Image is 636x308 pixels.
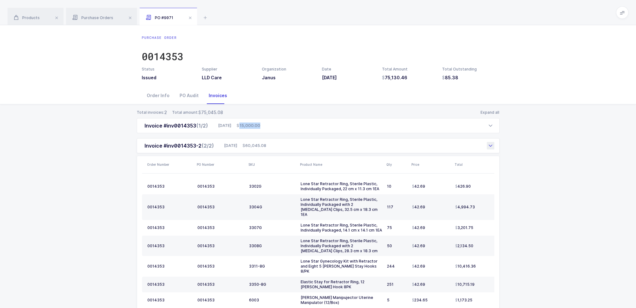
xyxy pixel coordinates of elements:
div: Order Info [142,87,175,104]
div: 0014353 [197,264,244,269]
div: Organization [262,66,314,72]
div: Status [142,66,194,72]
span: 1,173.25 [455,298,472,303]
div: PO Number [197,162,245,167]
div: Invoice #inv0014353 [145,122,208,129]
span: 3,201.75 [455,225,473,230]
div: 10 [387,184,407,189]
span: 426.90 [455,184,471,189]
div: Invoices [204,87,232,104]
span: Purchase Orders [72,15,113,20]
div: 6003 [249,298,296,303]
div: Purchase Order [142,35,183,40]
span: 234.65 [412,298,428,303]
div: 251 [387,282,407,287]
div: Invoice #inv0014353-2 [145,142,214,149]
div: 3307G [249,225,296,230]
div: 50 [387,243,407,248]
h3: Issued [142,75,194,81]
div: 75 [387,225,407,230]
button: Expand all [480,109,500,116]
div: 3350-8G [249,282,296,287]
div: Total Amount [382,66,435,72]
span: 42.69 [412,282,425,287]
div: [DATE] [221,143,266,149]
h3: LLD Care [202,75,254,81]
div: 5 [387,298,407,303]
div: 0014353 [197,243,244,248]
div: 0014353 [147,205,192,210]
div: Price [411,162,451,167]
div: Lone Star Retractor Ring, Sterile Plastic, Individually Packaged with 2 [MEDICAL_DATA] Clips, 32.... [301,197,382,217]
div: 0014353 [147,298,192,303]
span: 75,130.46 [382,75,407,81]
div: 3308G [249,243,296,248]
span: 42.69 [412,264,425,269]
div: Product Name [300,162,383,167]
span: 10,416.36 [455,264,476,269]
span: (2/2) [201,143,214,149]
div: 0014353 [147,225,192,230]
span: 60,045.08 [242,143,266,149]
div: 0014353 [147,282,192,287]
div: Invoice #inv0014353-2(2/2) [DATE]60,045.08 [137,138,500,153]
span: 10,715.19 [455,282,475,287]
span: 15,000.00 [237,123,260,129]
div: [PERSON_NAME] Manipujector Uterine Manipulator (12/Box) [301,295,382,305]
div: 3311-8G [249,264,296,269]
span: 2 [164,109,167,116]
h3: Janus [262,75,314,81]
div: Qty [386,162,408,167]
div: Lone Star Retractor Ring, Sterile Plastic, Individually Packaged, 14.1 cm x 14.1 cm 1EA [301,223,382,233]
span: 42.69 [412,225,425,230]
div: Supplier [202,66,254,72]
div: 3304G [249,205,296,210]
div: PO Audit [175,87,204,104]
div: Invoice #inv0014353(1/2) [DATE]15,000.00 [137,118,500,133]
div: Date [322,66,374,72]
span: 75,045.08 [198,109,223,116]
div: 244 [387,264,407,269]
div: Total Outstanding [442,66,495,72]
div: 0014353 [147,264,192,269]
span: 42.69 [412,243,425,248]
span: 2,134.50 [455,243,473,248]
div: Lone Star Gynecology Kit with Retractor and Eight 5 [PERSON_NAME] Stay Hooks 8/PK [301,259,382,274]
div: 3302G [249,184,296,189]
span: Products [14,15,40,20]
div: Lone Star Retractor Ring, Sterile Plastic, Individually Packaged with 2 [MEDICAL_DATA] Clips, 28.... [301,238,382,253]
div: 0014353 [197,225,244,230]
div: 0014353 [197,205,244,210]
h3: [DATE] [322,75,374,81]
div: 0014353 [147,184,192,189]
div: 0014353 [197,282,244,287]
div: 0014353 [197,184,244,189]
span: 4,994.73 [455,205,475,210]
div: 0014353 [197,298,244,303]
span: PO #9071 [146,15,173,20]
span: 85.38 [442,75,458,81]
div: Lone Star Retractor Ring, Sterile Plastic, Individually Packaged, 22 cm x 11.3 cm 1EA [301,181,382,191]
span: Total amount: [172,110,198,115]
div: 117 [387,205,407,210]
div: SKU [248,162,296,167]
div: [DATE] [216,123,260,129]
span: Total invoices: [137,110,164,115]
span: 42.69 [412,184,425,189]
div: Elastic Stay for Retractor Ring, 12 [PERSON_NAME] Hook 8PK [301,279,382,290]
div: Total [455,162,502,167]
div: Order Number [147,162,193,167]
span: (1/2) [196,123,208,129]
div: 0014353 [147,243,192,248]
span: 42.69 [412,205,425,210]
